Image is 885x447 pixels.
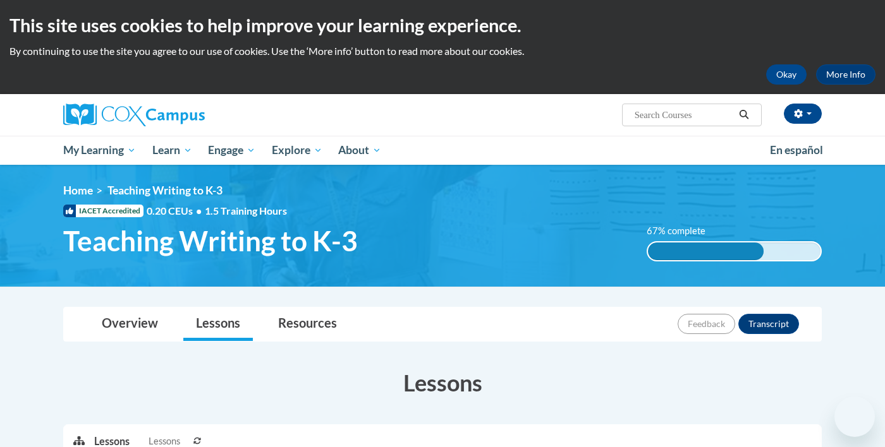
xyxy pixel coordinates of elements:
[9,44,876,58] p: By continuing to use the site you agree to our use of cookies. Use the ‘More info’ button to read...
[735,107,754,122] button: Search
[784,104,822,124] button: Account Settings
[331,136,390,165] a: About
[63,224,358,258] span: Teaching Writing to K-3
[55,136,144,165] a: My Learning
[834,396,875,437] iframe: Button to launch messaging window
[63,104,303,126] a: Cox Campus
[63,205,143,217] span: IACET Accredited
[762,137,831,164] a: En español
[770,143,823,157] span: En español
[766,64,807,85] button: Okay
[200,136,264,165] a: Engage
[738,314,799,334] button: Transcript
[816,64,876,85] a: More Info
[89,307,171,341] a: Overview
[63,184,93,197] a: Home
[44,136,841,165] div: Main menu
[63,143,136,158] span: My Learning
[63,367,822,398] h3: Lessons
[9,13,876,38] h2: This site uses cookies to help improve your learning experience.
[147,204,205,218] span: 0.20 CEUs
[183,307,253,341] a: Lessons
[205,205,287,217] span: 1.5 Training Hours
[648,242,764,260] div: 67% complete
[678,314,735,334] button: Feedback
[152,143,192,158] span: Learn
[272,143,322,158] span: Explore
[338,143,381,158] span: About
[208,143,255,158] span: Engage
[196,205,202,217] span: •
[144,136,200,165] a: Learn
[647,224,719,238] label: 67% complete
[107,184,223,197] span: Teaching Writing to K-3
[63,104,205,126] img: Cox Campus
[633,107,735,122] input: Search Courses
[265,307,350,341] a: Resources
[264,136,331,165] a: Explore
